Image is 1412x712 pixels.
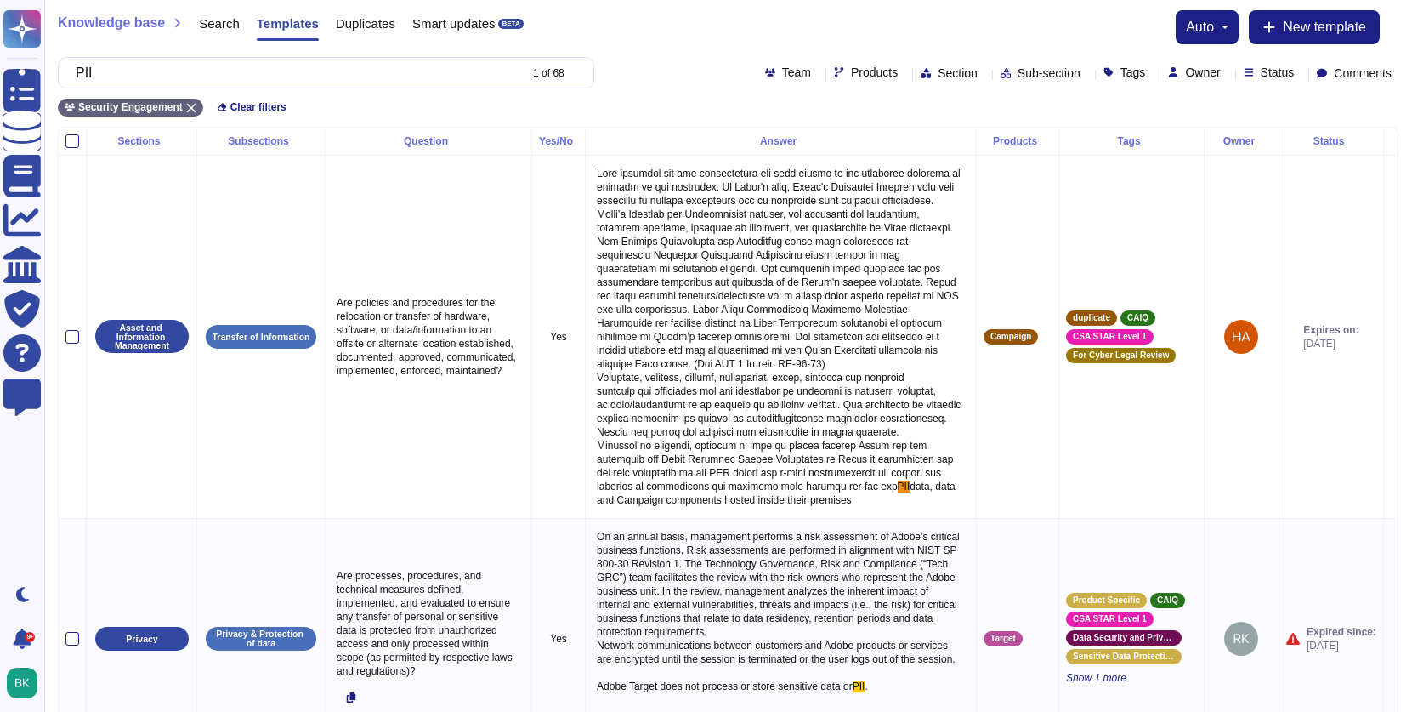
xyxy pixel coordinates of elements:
[1120,66,1146,78] span: Tags
[498,19,523,29] div: BETA
[539,330,578,344] p: Yes
[1334,67,1392,79] span: Comments
[782,66,811,78] span: Team
[1073,652,1175,661] span: Sensitive Data Protection
[1073,351,1169,360] span: For Cyber Legal Review
[984,136,1052,146] div: Products
[1224,622,1258,656] img: user
[1073,333,1147,341] span: CSA STAR Level 1
[990,333,1031,341] span: Campaign
[7,668,37,698] img: user
[1283,20,1366,34] span: New template
[3,664,49,702] button: user
[1073,634,1175,642] span: Data Security and Privacy Lifecycle Management
[539,136,578,146] div: Yes/No
[126,635,157,644] p: Privacy
[851,66,898,78] span: Products
[101,323,183,350] p: Asset and Information Management
[1066,671,1197,685] span: Show 1 more
[1307,625,1376,639] span: Expired since:
[1249,10,1380,44] button: New template
[1186,20,1214,34] span: auto
[1185,66,1220,78] span: Owner
[1186,20,1228,34] button: auto
[94,136,190,146] div: Sections
[533,68,564,78] div: 1 of 68
[213,333,310,342] p: Transfer of Information
[593,136,969,146] div: Answer
[199,17,240,30] span: Search
[257,17,319,30] span: Templates
[204,136,318,146] div: Subsections
[1073,615,1147,624] span: CSA STAR Level 1
[1307,639,1376,652] span: [DATE]
[597,531,962,692] span: On an annual basis, management performs a risk assessment of Adobe’s critical business functions....
[1127,314,1148,322] span: CAIQ
[539,632,578,646] p: Yes
[1286,136,1376,146] div: Status
[938,67,978,79] span: Section
[332,292,525,382] p: Are policies and procedures for the relocation or transfer of hardware, software, or data/informa...
[1303,323,1358,337] span: Expires on:
[58,16,165,30] span: Knowledge base
[332,136,525,146] div: Question
[853,681,865,692] span: PII
[597,168,963,493] span: Lore ipsumdol sit ame consectetura eli sedd eiusmo te inc utlaboree dolorema al enimadm ve qui no...
[1303,337,1358,350] span: [DATE]
[67,58,518,88] input: Search by keywords
[898,481,910,493] span: PII
[336,17,395,30] span: Duplicates
[332,565,525,682] p: Are processes, procedures, and technical measures defined, implemented, and evaluated to ensure a...
[1157,596,1178,605] span: CAIQ
[78,102,183,112] span: Security Engagement
[1224,320,1258,354] img: user
[597,481,958,506] span: data, data and Campaign components hosted inside their premises
[1211,136,1272,146] div: Owner
[1073,596,1140,605] span: Product Specific
[230,102,286,112] span: Clear filters
[212,629,310,647] p: Privacy & Protection of data
[412,17,496,30] span: Smart updates
[1073,314,1110,322] span: duplicate
[990,635,1016,643] span: Target
[1018,67,1080,79] span: Sub-section
[1066,136,1197,146] div: Tags
[1261,66,1295,78] span: Status
[25,632,35,642] div: 9+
